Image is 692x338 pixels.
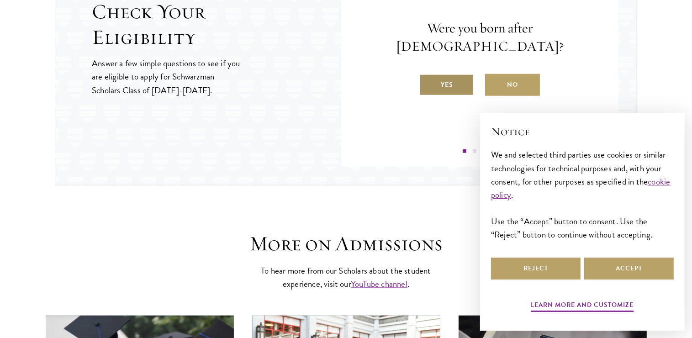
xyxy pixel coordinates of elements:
p: Were you born after [DEMOGRAPHIC_DATA]? [369,19,591,56]
button: Accept [584,258,674,280]
a: YouTube channel [351,277,407,290]
label: Yes [419,74,474,96]
h3: More on Admissions [205,231,488,257]
a: cookie policy [491,175,671,201]
label: No [485,74,540,96]
button: Reject [491,258,581,280]
h2: Notice [491,124,674,139]
div: We and selected third parties use cookies or similar technologies for technical purposes and, wit... [491,148,674,241]
p: Answer a few simple questions to see if you are eligible to apply for Schwarzman Scholars Class o... [92,57,241,96]
button: Learn more and customize [531,299,634,313]
p: To hear more from our Scholars about the student experience, visit our . [257,264,435,290]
